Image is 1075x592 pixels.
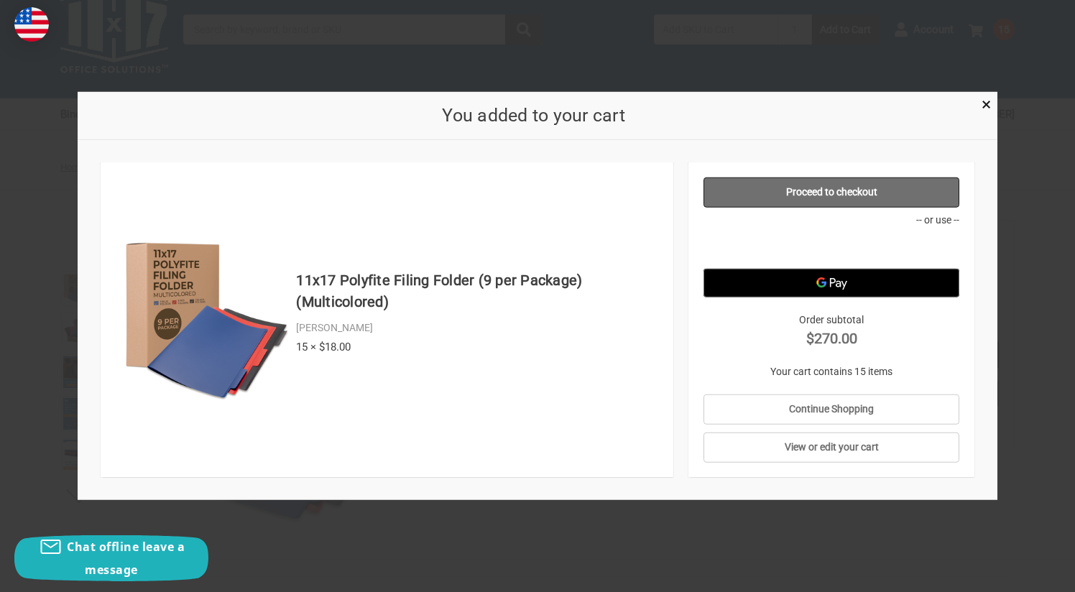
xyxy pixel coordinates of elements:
a: Proceed to checkout [703,177,960,208]
div: 15 × $18.00 [296,339,658,356]
a: View or edit your cart [703,433,960,463]
p: -- or use -- [703,213,960,228]
span: × [982,94,991,115]
iframe: PayPal-paypal [703,233,960,262]
h2: You added to your cart [101,102,967,129]
a: Continue Shopping [703,394,960,425]
button: Chat offline leave a message [14,535,208,581]
div: Order subtotal [703,313,960,349]
span: Chat offline leave a message [67,539,185,578]
p: Your cart contains 15 items [703,364,960,379]
img: 11x17 Polyfite Filing Folder (9 per Package) (Red, Blue, & Black) [123,237,289,403]
div: [PERSON_NAME] [296,320,658,336]
h4: 11x17 Polyfite Filing Folder (9 per Package)(Multicolored) [296,269,658,313]
a: Close [979,96,994,111]
strong: $270.00 [703,328,960,349]
button: Google Pay [703,269,960,297]
img: duty and tax information for United States [14,7,49,42]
